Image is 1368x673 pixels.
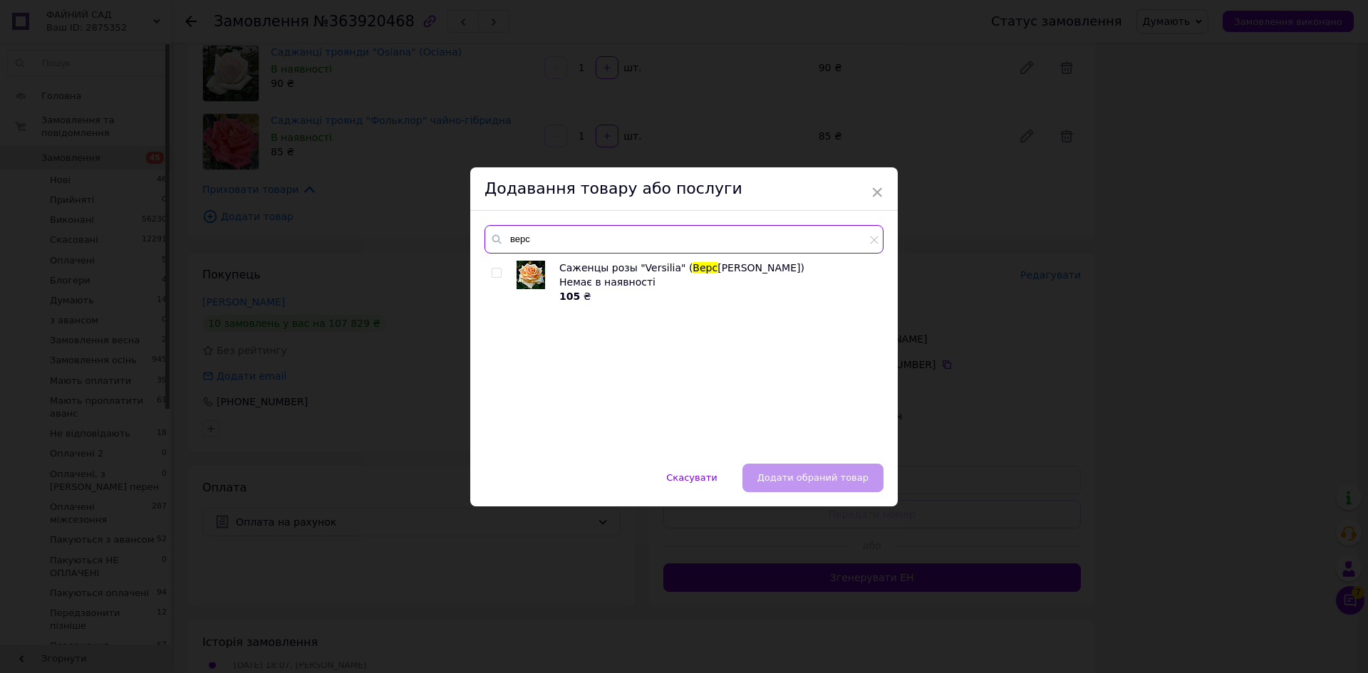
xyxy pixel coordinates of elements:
[666,472,717,483] span: Скасувати
[559,291,580,302] b: 105
[517,261,545,289] img: Саженцы розы "Versilia" (Версилия)
[651,464,732,492] button: Скасувати
[559,262,693,273] span: Саженцы розы "Versilia" (
[717,262,804,273] span: [PERSON_NAME])
[559,275,876,289] div: Немає в наявності
[484,225,883,254] input: Пошук за товарами та послугами
[559,289,876,303] div: ₴
[470,167,898,211] div: Додавання товару або послуги
[693,262,717,273] span: Верс
[871,180,883,204] span: ×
